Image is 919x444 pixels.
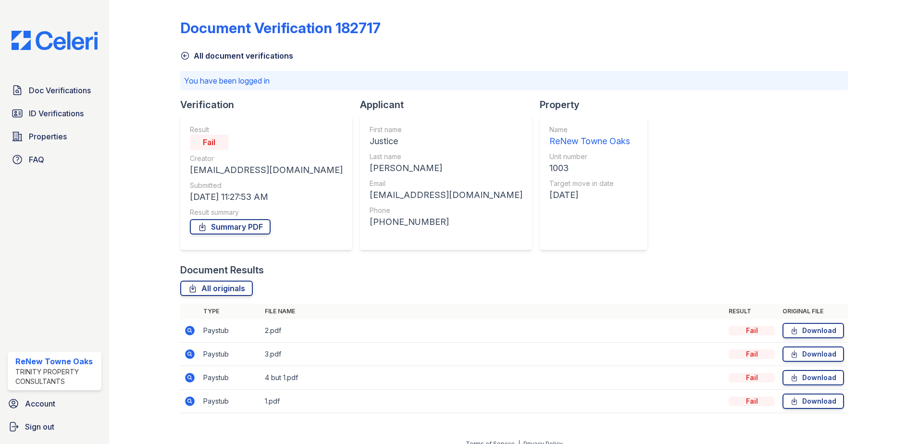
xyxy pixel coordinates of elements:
div: Property [540,98,655,111]
td: 3.pdf [261,343,725,366]
div: Document Results [180,263,264,277]
img: CE_Logo_Blue-a8612792a0a2168367f1c8372b55b34899dd931a85d93a1a3d3e32e68fde9ad4.png [4,31,105,50]
span: Sign out [25,421,54,432]
div: ReNew Towne Oaks [15,356,98,367]
div: Justice [370,135,522,148]
div: Trinity Property Consultants [15,367,98,386]
div: Last name [370,152,522,161]
span: ID Verifications [29,108,84,119]
div: Fail [729,349,775,359]
div: ReNew Towne Oaks [549,135,630,148]
td: Paystub [199,390,261,413]
div: Fail [190,135,228,150]
div: First name [370,125,522,135]
div: Verification [180,98,360,111]
a: FAQ [8,150,101,169]
a: All originals [180,281,253,296]
div: Phone [370,206,522,215]
a: All document verifications [180,50,293,62]
div: Creator [190,154,343,163]
div: Email [370,179,522,188]
a: Name ReNew Towne Oaks [549,125,630,148]
div: Result [190,125,343,135]
a: Download [782,370,844,385]
a: Summary PDF [190,219,271,234]
div: Fail [729,396,775,406]
div: Result summary [190,208,343,217]
div: Unit number [549,152,630,161]
span: FAQ [29,154,44,165]
span: Properties [29,131,67,142]
td: 4 but 1.pdf [261,366,725,390]
div: [PHONE_NUMBER] [370,215,522,229]
span: Doc Verifications [29,85,91,96]
p: You have been logged in [184,75,844,86]
a: Properties [8,127,101,146]
div: Target move in date [549,179,630,188]
div: Fail [729,373,775,382]
td: 2.pdf [261,319,725,343]
div: 1003 [549,161,630,175]
td: Paystub [199,319,261,343]
div: Fail [729,326,775,335]
div: [EMAIL_ADDRESS][DOMAIN_NAME] [370,188,522,202]
th: Type [199,304,261,319]
a: Download [782,323,844,338]
td: Paystub [199,366,261,390]
td: Paystub [199,343,261,366]
a: Sign out [4,417,105,436]
div: Document Verification 182717 [180,19,381,37]
a: Download [782,394,844,409]
th: Original file [779,304,848,319]
td: 1.pdf [261,390,725,413]
th: Result [725,304,779,319]
a: Account [4,394,105,413]
span: Account [25,398,55,409]
div: Submitted [190,181,343,190]
div: [DATE] [549,188,630,202]
div: Name [549,125,630,135]
div: [PERSON_NAME] [370,161,522,175]
a: Download [782,346,844,362]
div: Applicant [360,98,540,111]
div: [DATE] 11:27:53 AM [190,190,343,204]
a: ID Verifications [8,104,101,123]
div: [EMAIL_ADDRESS][DOMAIN_NAME] [190,163,343,177]
th: File name [261,304,725,319]
a: Doc Verifications [8,81,101,100]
